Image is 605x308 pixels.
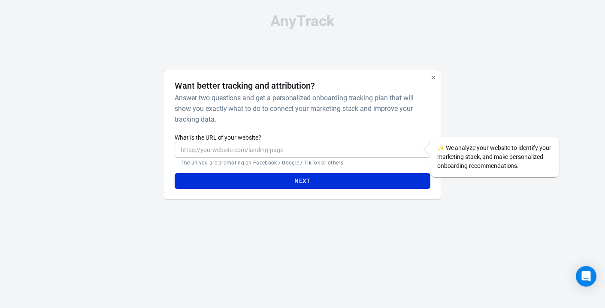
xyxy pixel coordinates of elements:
h4: Want better tracking and attribution? [175,81,315,91]
h6: Answer two questions and get a personalized onboarding tracking plan that will show you exactly w... [175,93,427,125]
p: The url you are promoting on Facebook / Google / TikTok or others [181,159,424,166]
div: AnyTrack [88,14,517,29]
div: Open Intercom Messenger [576,266,596,287]
span: sparkles [437,144,445,151]
div: We analyze your website to identify your marketing stack, and make personalized onboarding recomm... [430,137,559,177]
input: https://yourwebsite.com/landing-page [175,142,430,158]
label: What is the URL of your website? [175,133,430,142]
button: Next [175,173,430,189]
